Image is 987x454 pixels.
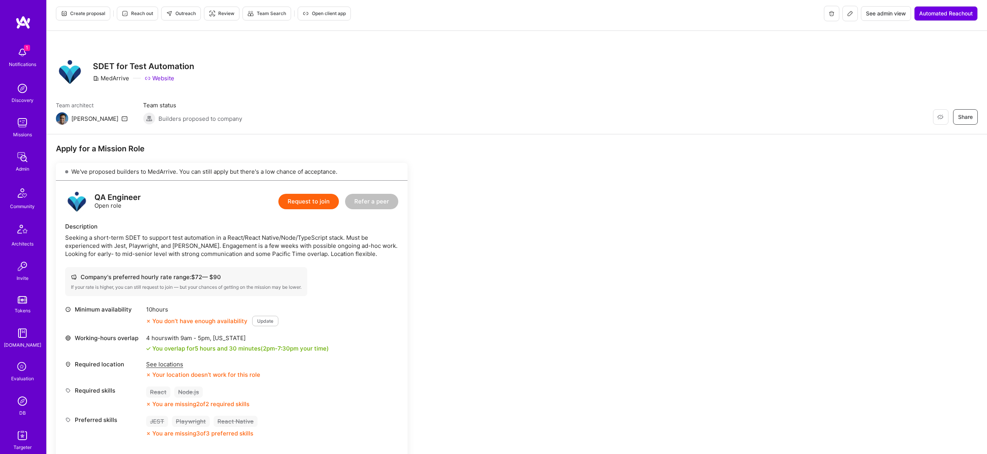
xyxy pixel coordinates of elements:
[13,443,32,451] div: Targeter
[11,374,34,383] div: Evaluation
[65,388,71,393] i: icon Tag
[914,6,978,21] button: Automated Reachout
[298,7,351,20] button: Open client app
[65,334,142,342] div: Working-hours overlap
[866,10,906,17] span: See admin view
[15,428,30,443] img: Skill Targeter
[303,10,346,17] span: Open client app
[146,386,170,398] div: React
[9,60,36,68] div: Notifications
[13,130,32,139] div: Missions
[15,45,30,60] img: bell
[93,74,129,82] div: MedArrive
[152,400,249,408] div: You are missing 2 of 2 required skills
[65,386,142,395] div: Required skills
[953,109,978,125] button: Share
[143,112,155,125] img: Builders proposed to company
[15,393,30,409] img: Admin Search
[345,194,398,209] button: Refer a peer
[65,361,71,367] i: icon Location
[204,7,239,20] button: Review
[13,184,32,202] img: Community
[17,274,29,282] div: Invite
[152,344,329,352] div: You overlap for 5 hours and 30 minutes ( your time)
[146,402,151,407] i: icon CloseOrange
[56,101,128,109] span: Team architect
[146,319,151,324] i: icon CloseOrange
[214,416,258,427] div: React Native
[71,284,301,290] div: If your rate is higher, you can still request to join — but your chances of getting on the missio...
[24,45,30,51] span: 1
[15,307,30,315] div: Tokens
[15,325,30,341] img: guide book
[93,75,99,81] i: icon CompanyGray
[861,6,911,21] button: See admin view
[278,194,339,209] button: Request to join
[146,317,248,325] div: You don’t have enough availability
[15,15,31,29] img: logo
[94,193,141,210] div: Open role
[145,74,174,82] a: Website
[158,115,242,123] span: Builders proposed to company
[65,305,142,313] div: Minimum availability
[121,115,128,122] i: icon Mail
[958,113,973,121] span: Share
[179,334,213,342] span: 9am - 5pm ,
[65,360,142,368] div: Required location
[263,345,298,352] span: 2pm - 7:30pm
[65,335,71,341] i: icon World
[117,7,158,20] button: Reach out
[161,7,201,20] button: Outreach
[166,10,196,17] span: Outreach
[61,10,67,17] i: icon Proposal
[146,373,151,377] i: icon CloseOrange
[15,360,30,374] i: icon SelectionTeam
[56,144,408,154] div: Apply for a Mission Role
[919,10,973,17] span: Automated Reachout
[94,193,141,202] div: QA Engineer
[12,96,34,104] div: Discovery
[146,416,168,427] div: JEST
[15,149,30,165] img: admin teamwork
[56,112,68,125] img: Team Architect
[4,341,41,349] div: [DOMAIN_NAME]
[174,386,203,398] div: Node.js
[209,10,215,17] i: icon Targeter
[56,163,408,181] div: We've proposed builders to MedArrive. You can still apply but there's a low chance of acceptance.
[10,202,35,210] div: Community
[56,58,84,86] img: Company Logo
[93,61,194,71] h3: SDET for Test Automation
[56,7,110,20] button: Create proposal
[65,234,398,258] div: Seeking a short-term SDET to support test automation in a React/React Native/Node/TypeScript stac...
[61,10,105,17] span: Create proposal
[15,81,30,96] img: discovery
[65,222,398,230] div: Description
[146,431,151,436] i: icon CloseOrange
[13,221,32,240] img: Architects
[15,115,30,130] img: teamwork
[65,417,71,423] i: icon Tag
[146,305,278,313] div: 10 hours
[65,416,142,424] div: Preferred skills
[71,273,301,281] div: Company's preferred hourly rate range: $ 72 — $ 90
[146,346,151,351] i: icon Check
[15,259,30,274] img: Invite
[248,10,286,17] span: Team Search
[937,114,943,120] i: icon EyeClosed
[172,416,210,427] div: Playwright
[71,274,77,280] i: icon Cash
[243,7,291,20] button: Team Search
[12,240,34,248] div: Architects
[71,115,118,123] div: [PERSON_NAME]
[18,296,27,303] img: tokens
[146,360,260,368] div: See locations
[16,165,29,173] div: Admin
[65,307,71,312] i: icon Clock
[146,371,260,379] div: Your location doesn’t work for this role
[252,316,278,326] button: Update
[19,409,26,417] div: DB
[122,10,153,17] span: Reach out
[209,10,234,17] span: Review
[152,429,253,437] div: You are missing 3 of 3 preferred skills
[146,334,329,342] div: 4 hours with [US_STATE]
